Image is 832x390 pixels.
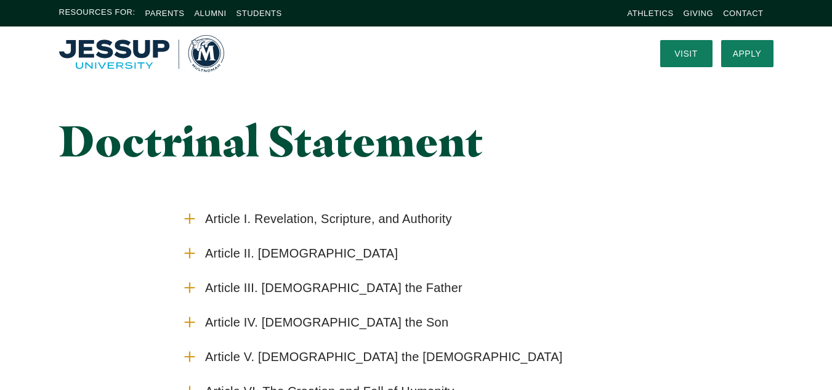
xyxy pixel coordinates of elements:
[145,9,185,18] a: Parents
[684,9,714,18] a: Giving
[721,40,773,67] a: Apply
[59,6,135,20] span: Resources For:
[205,315,448,330] span: Article IV. [DEMOGRAPHIC_DATA] the Son
[194,9,226,18] a: Alumni
[205,349,563,365] span: Article V. [DEMOGRAPHIC_DATA] the [DEMOGRAPHIC_DATA]
[59,35,224,72] img: Multnomah University Logo
[59,117,528,165] h1: Doctrinal Statement
[660,40,713,67] a: Visit
[723,9,763,18] a: Contact
[205,246,398,261] span: Article II. [DEMOGRAPHIC_DATA]
[628,9,674,18] a: Athletics
[205,280,462,296] span: Article III. [DEMOGRAPHIC_DATA] the Father
[236,9,282,18] a: Students
[205,211,452,227] span: Article I. Revelation, Scripture, and Authority
[59,35,224,72] a: Home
